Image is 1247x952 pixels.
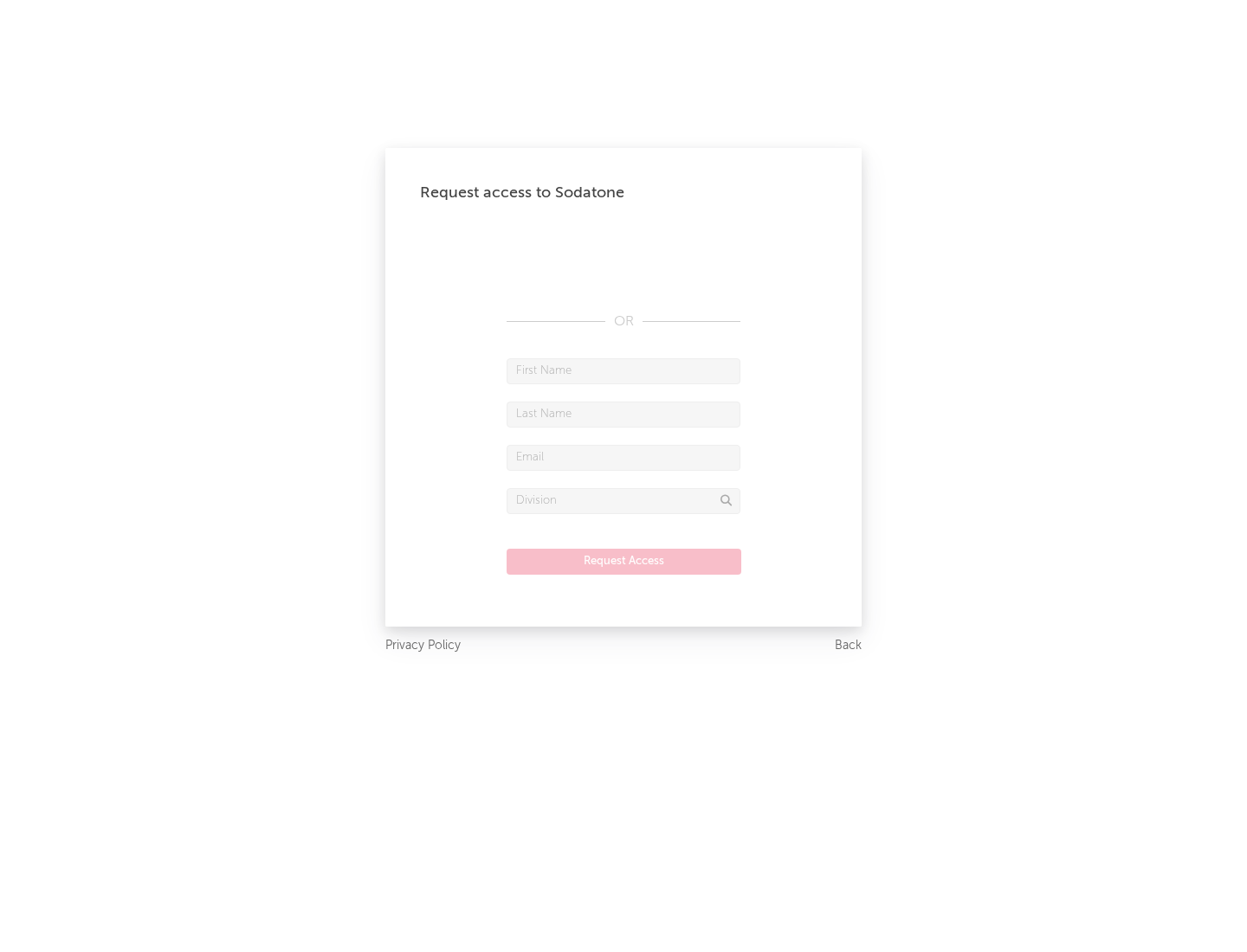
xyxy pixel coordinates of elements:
div: Request access to Sodatone [420,183,827,203]
input: Division [507,488,740,514]
input: Last Name [507,402,740,428]
input: First Name [507,358,740,384]
a: Back [835,635,862,657]
a: Privacy Policy [385,635,461,657]
div: OR [507,312,740,332]
button: Request Access [507,549,741,575]
input: Email [507,445,740,471]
